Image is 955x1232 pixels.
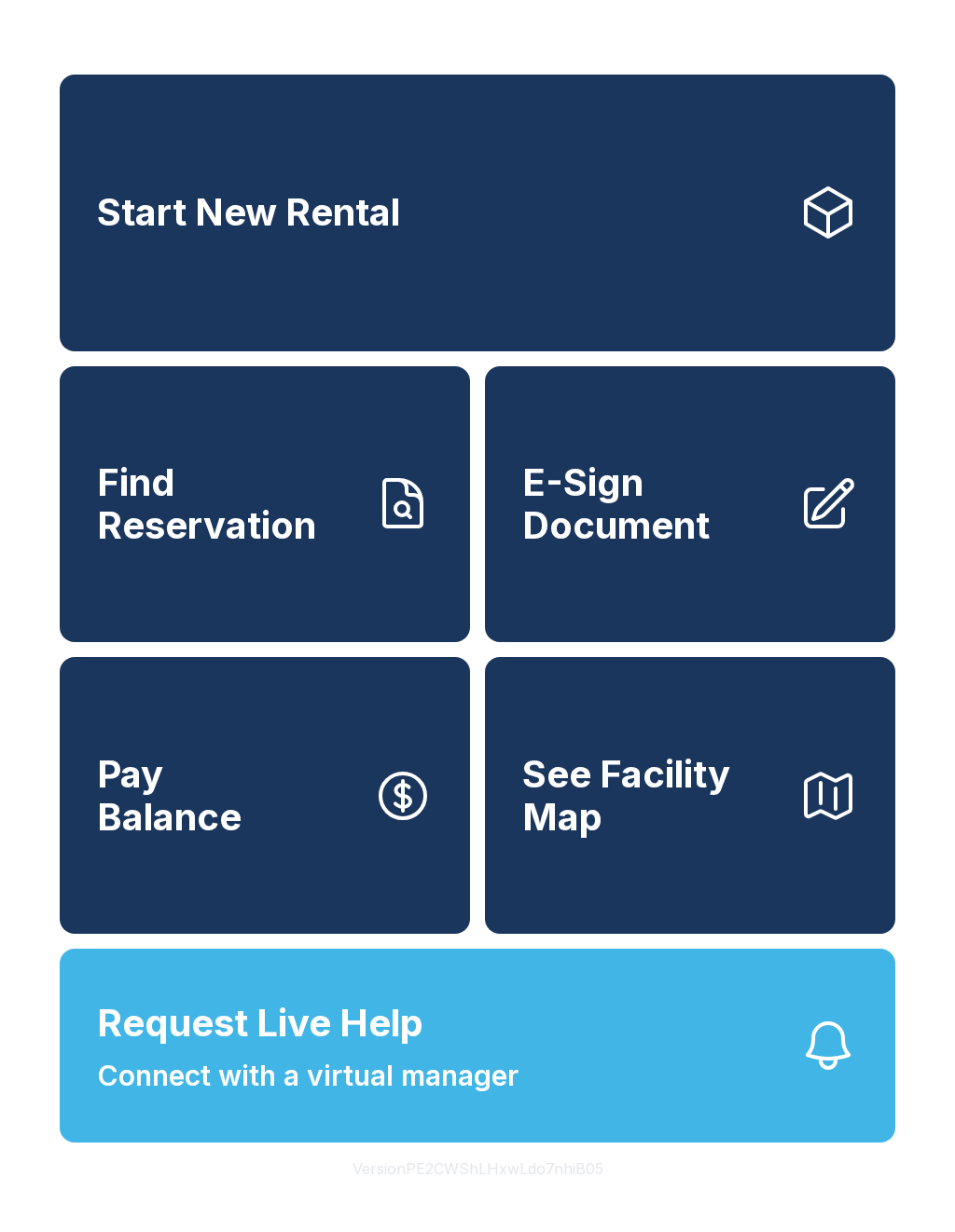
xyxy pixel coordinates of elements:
[97,461,358,546] span: Find Reservation
[522,753,783,838] span: See Facility Map
[60,949,895,1143] button: Request Live HelpConnect with a virtual manager
[60,657,470,934] a: PayBalance
[522,461,783,546] span: E-Sign Document
[485,657,895,934] button: See Facility Map
[60,75,895,351] a: Start New Rental
[338,1143,618,1195] button: VersionPE2CWShLHxwLdo7nhiB05
[97,191,400,234] span: Start New Rental
[485,366,895,643] a: E-Sign Document
[60,366,470,643] a: Find Reservation
[97,995,423,1051] span: Request Live Help
[97,753,242,838] span: Pay Balance
[97,1055,519,1097] span: Connect with a virtual manager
